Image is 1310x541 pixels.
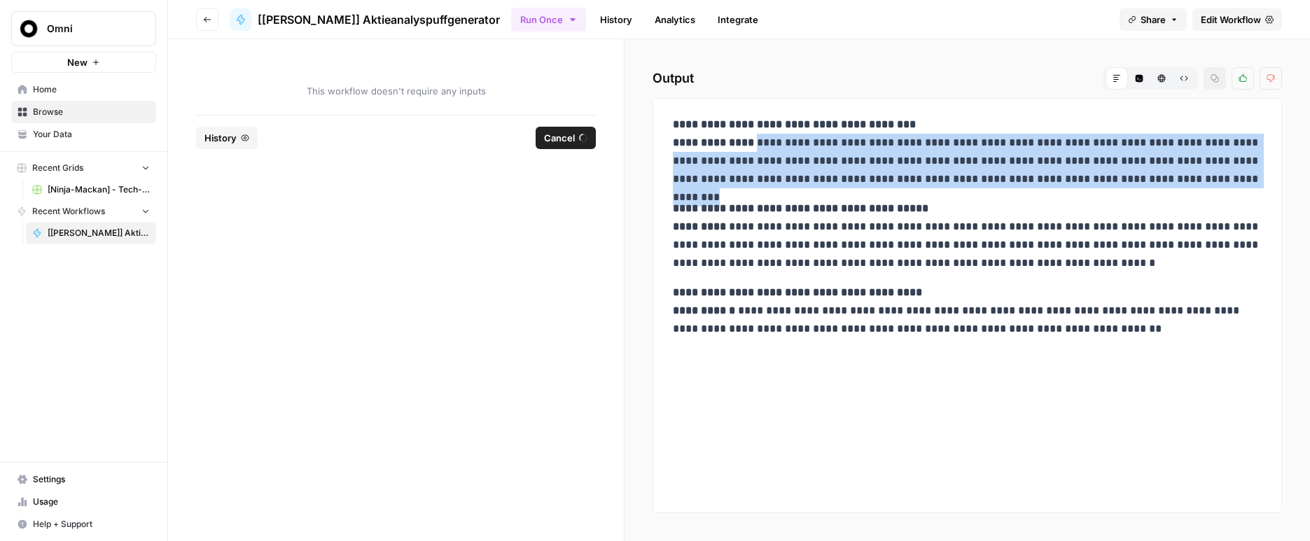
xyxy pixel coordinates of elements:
button: History [196,127,258,149]
span: [[PERSON_NAME]] Aktieanalyspuffgenerator [48,227,150,239]
span: Your Data [33,128,150,141]
span: New [67,55,88,69]
button: Recent Grids [11,157,156,178]
button: New [11,52,156,73]
span: Settings [33,473,150,486]
a: Analytics [646,8,704,31]
span: Usage [33,496,150,508]
a: Home [11,78,156,101]
a: History [592,8,641,31]
span: History [204,131,237,145]
a: Integrate [709,8,767,31]
span: Recent Workflows [32,205,105,218]
a: Your Data [11,123,156,146]
button: Run Once [511,8,586,31]
span: Home [33,83,150,96]
h2: Output [653,67,1282,90]
button: Recent Workflows [11,201,156,222]
span: Recent Grids [32,162,83,174]
button: Workspace: Omni [11,11,156,46]
span: Omni [47,22,132,36]
a: [Ninja-Mackan] - Tech-kategoriseraren Grid [26,178,156,201]
span: This workflow doesn't require any inputs [196,84,596,98]
a: Browse [11,101,156,123]
button: Share [1120,8,1187,31]
span: [Ninja-Mackan] - Tech-kategoriseraren Grid [48,183,150,196]
a: Usage [11,491,156,513]
button: Cancel [536,127,596,149]
a: Settings [11,468,156,491]
button: Help + Support [11,513,156,535]
a: [[PERSON_NAME]] Aktieanalyspuffgenerator [26,222,156,244]
a: Edit Workflow [1192,8,1282,31]
a: [[PERSON_NAME]] Aktieanalyspuffgenerator [230,8,500,31]
span: Browse [33,106,150,118]
span: [[PERSON_NAME]] Aktieanalyspuffgenerator [258,11,500,28]
img: Omni Logo [16,16,41,41]
span: Share [1141,13,1166,27]
span: Help + Support [33,518,150,531]
span: Edit Workflow [1201,13,1261,27]
span: Cancel [544,131,575,145]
